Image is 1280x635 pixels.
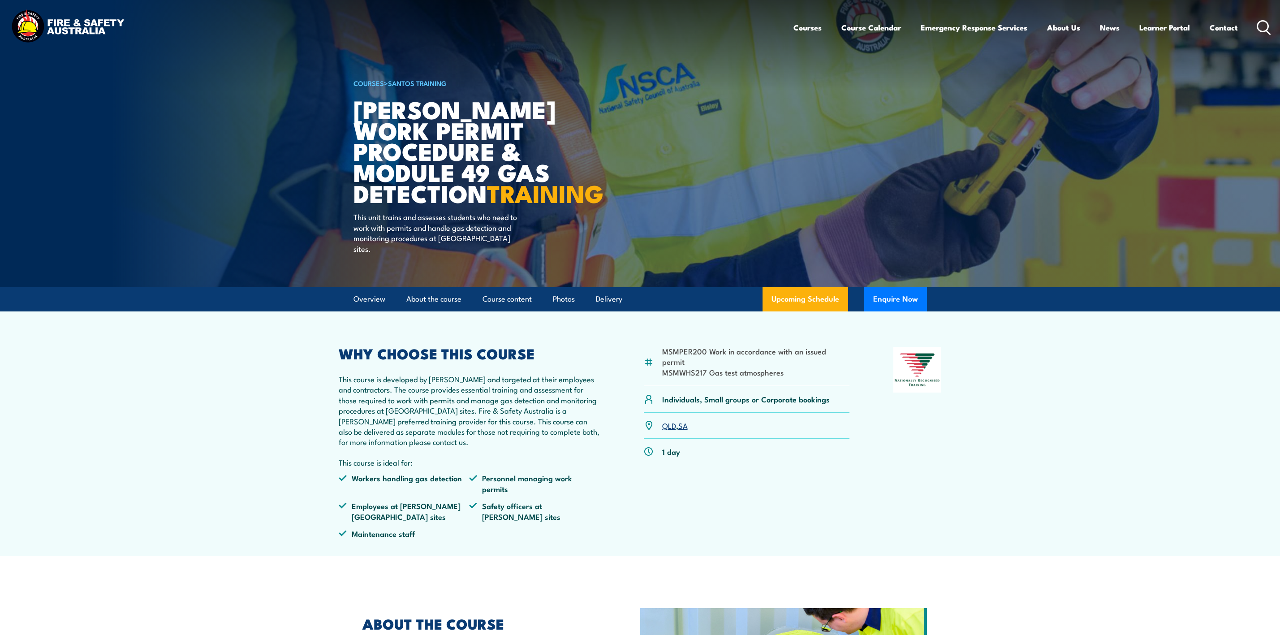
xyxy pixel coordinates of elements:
[487,174,603,211] strong: TRAINING
[339,528,470,539] li: Maintenance staff
[339,473,470,494] li: Workers handling gas detection
[362,617,599,630] h2: ABOUT THE COURSE
[662,446,680,457] p: 1 day
[1100,16,1120,39] a: News
[662,420,688,431] p: ,
[469,473,600,494] li: Personnel managing work permits
[662,367,850,377] li: MSMWHS217 Gas test atmospheres
[553,287,575,311] a: Photos
[1210,16,1238,39] a: Contact
[662,346,850,367] li: MSMPER200 Work in accordance with an issued permit
[353,99,575,203] h1: [PERSON_NAME] Work Permit Procedure & Module 49 Gas Detection
[662,420,676,431] a: QLD
[339,501,470,522] li: Employees at [PERSON_NAME][GEOGRAPHIC_DATA] sites
[841,16,901,39] a: Course Calendar
[1047,16,1080,39] a: About Us
[339,374,600,447] p: This course is developed by [PERSON_NAME] and targeted at their employees and contractors. The co...
[596,287,622,311] a: Delivery
[483,287,532,311] a: Course content
[921,16,1027,39] a: Emergency Response Services
[388,78,447,88] a: Santos Training
[406,287,461,311] a: About the course
[864,287,927,311] button: Enquire Now
[353,212,517,254] p: This unit trains and assesses students who need to work with permits and handle gas detection and...
[763,287,848,311] a: Upcoming Schedule
[1139,16,1190,39] a: Learner Portal
[353,78,575,88] h6: >
[339,457,600,467] p: This course is ideal for:
[469,501,600,522] li: Safety officers at [PERSON_NAME] sites
[353,287,385,311] a: Overview
[678,420,688,431] a: SA
[793,16,822,39] a: Courses
[339,347,600,359] h2: WHY CHOOSE THIS COURSE
[893,347,942,393] img: Nationally Recognised Training logo.
[662,394,830,404] p: Individuals, Small groups or Corporate bookings
[353,78,384,88] a: COURSES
